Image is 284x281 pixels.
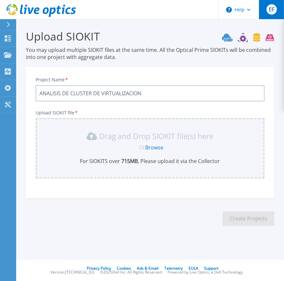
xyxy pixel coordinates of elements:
[100,270,162,275] li: © 2025 Dell Inc. All Rights Reserved
[36,110,265,115] p: Upload SIOKIT file
[26,46,274,61] p: You may upload multiple SIOKIT files at the same time. All the Optical Prime SIOKITs will be comb...
[36,85,265,101] input: Enter Project Name
[204,265,219,271] a: Support
[51,270,94,275] li: Version: [TECHNICAL_ID]
[137,265,159,271] a: Ads & Email
[39,131,261,165] div: Drag and Drop SIOKIT file(s) here OrBrowseFor SIOKITS over 715MB, Please upload it via the Collector
[120,158,138,165] b: 715 MB
[87,265,111,271] a: Privacy Policy
[223,211,274,226] button: Create Projects
[100,133,214,139] p: Drag and Drop SIOKIT file(s) here
[26,29,274,44] h3: Upload SIOKIT
[269,7,274,12] span: EF
[189,265,199,271] a: EULA
[139,144,146,151] span: Or
[168,270,243,275] li: Powered by Live Optics, a Dell Technology
[117,265,131,271] a: Cookies
[39,158,261,165] p: For SIOKITS over , Please upload it via the Collector
[165,265,183,271] a: Telemetry
[36,77,69,82] label: Project Name
[146,144,164,151] a: Browse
